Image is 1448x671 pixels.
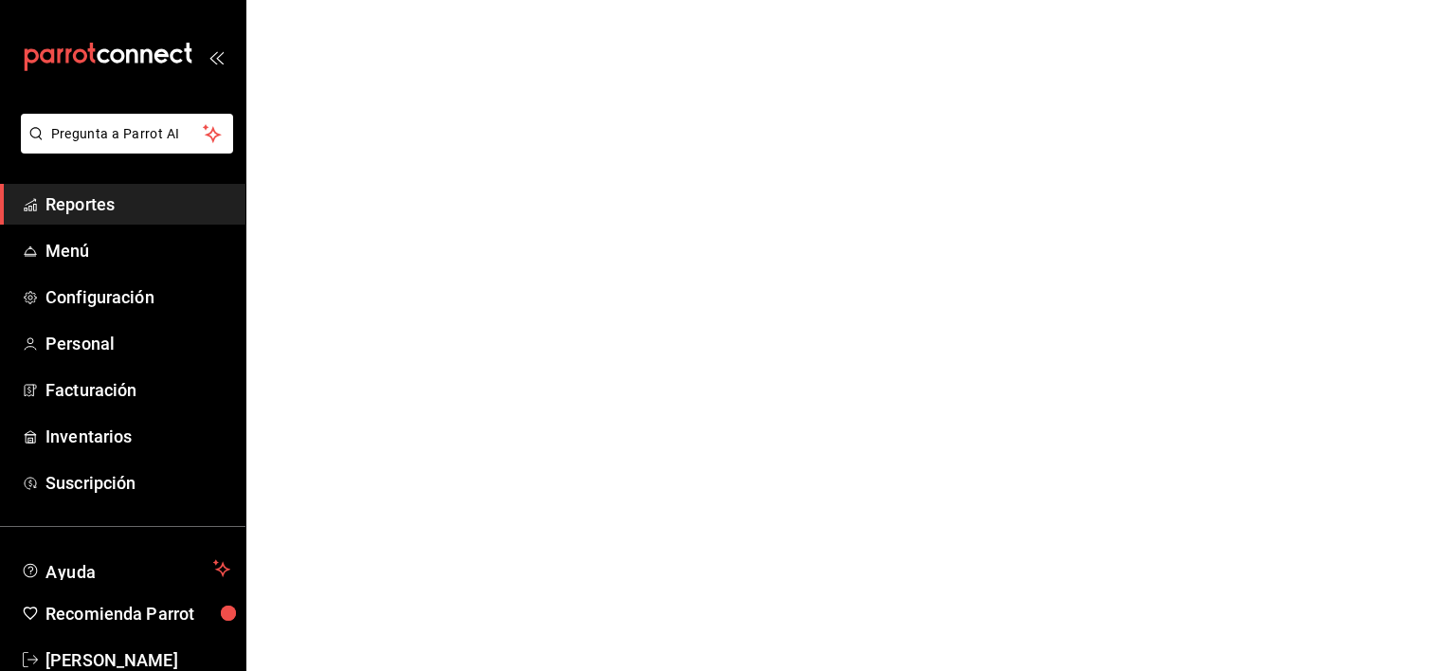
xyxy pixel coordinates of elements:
[21,114,233,154] button: Pregunta a Parrot AI
[45,380,136,400] font: Facturación
[45,287,154,307] font: Configuración
[208,49,224,64] button: open_drawer_menu
[51,124,204,144] span: Pregunta a Parrot AI
[45,473,136,493] font: Suscripción
[45,650,178,670] font: [PERSON_NAME]
[45,426,132,446] font: Inventarios
[45,334,115,354] font: Personal
[45,557,206,580] span: Ayuda
[45,604,194,624] font: Recomienda Parrot
[45,194,115,214] font: Reportes
[45,241,90,261] font: Menú
[13,137,233,157] a: Pregunta a Parrot AI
